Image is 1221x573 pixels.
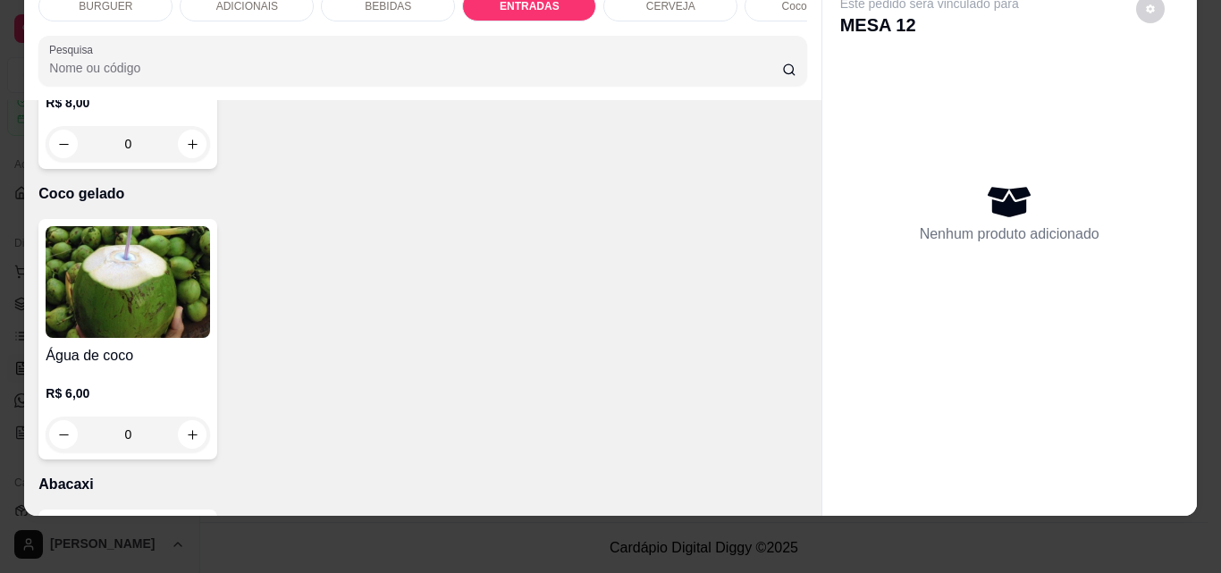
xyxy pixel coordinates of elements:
[49,130,78,158] button: decrease-product-quantity
[46,384,210,402] p: R$ 6,00
[46,94,210,112] p: R$ 8,00
[38,183,806,205] p: Coco gelado
[46,226,210,338] img: product-image
[49,42,99,57] label: Pesquisa
[840,13,1019,38] p: MESA 12
[49,420,78,449] button: decrease-product-quantity
[38,474,806,495] p: Abacaxi
[49,59,782,77] input: Pesquisa
[178,130,206,158] button: increase-product-quantity
[46,345,210,367] h4: Água de coco
[178,420,206,449] button: increase-product-quantity
[920,223,1099,245] p: Nenhum produto adicionado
